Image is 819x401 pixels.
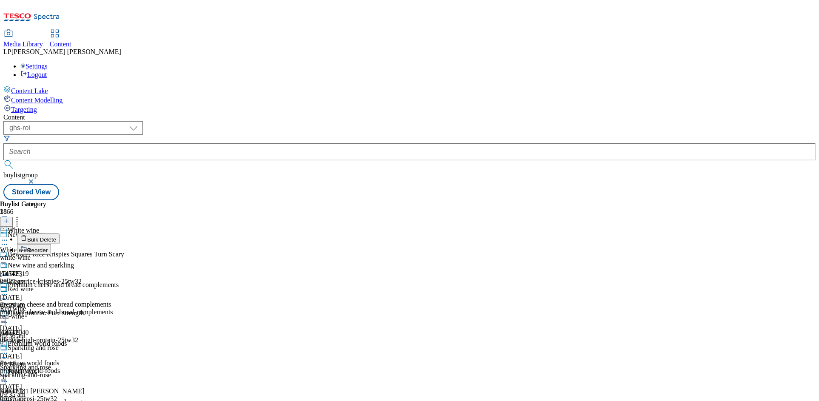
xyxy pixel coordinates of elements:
span: Content Modelling [11,97,63,104]
span: Content Lake [11,87,48,94]
span: [PERSON_NAME] [PERSON_NAME] [11,48,121,55]
span: Targeting [11,106,37,113]
a: Targeting [3,104,816,114]
a: Content Modelling [3,95,816,104]
div: Red wine [8,285,34,293]
div: White wine [8,227,39,234]
div: Sparkling and rosé [8,344,59,352]
button: Stored View [3,184,59,200]
svg: Search Filters [3,135,10,142]
span: Media Library [3,40,43,48]
a: Settings [20,63,48,70]
a: Logout [20,71,47,78]
a: Content [50,30,71,48]
div: Content [3,114,816,121]
a: Media Library [3,30,43,48]
span: LP [3,48,11,55]
a: Content Lake [3,85,816,95]
span: Content [50,40,71,48]
div: New wine and sparkling [8,262,74,269]
span: buylistgroup [3,171,38,179]
div: Premium cheese and bread complements [8,281,119,289]
input: Search [3,143,816,160]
